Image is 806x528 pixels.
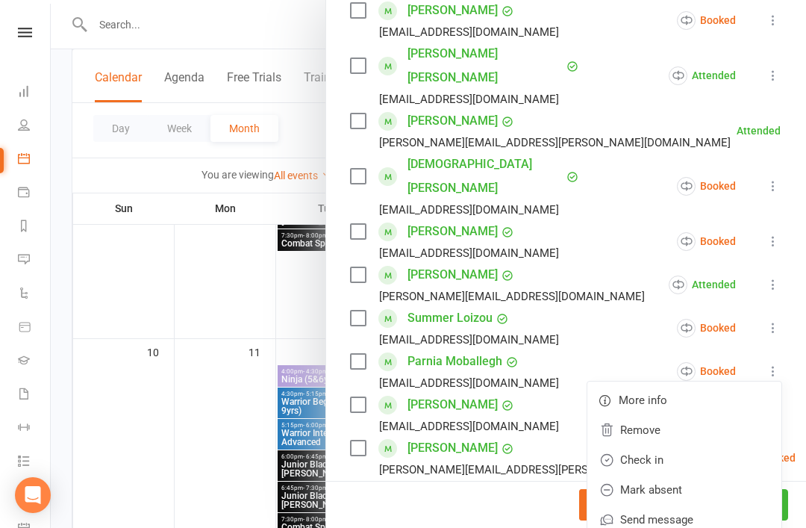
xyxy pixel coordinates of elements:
div: Booked [677,319,736,338]
div: [PERSON_NAME][EMAIL_ADDRESS][DOMAIN_NAME] [379,287,645,306]
a: Remove [587,415,781,445]
a: [PERSON_NAME] [407,479,498,503]
a: More info [587,385,781,415]
a: Mark absent [587,475,781,505]
div: [EMAIL_ADDRESS][DOMAIN_NAME] [379,22,559,42]
div: [EMAIL_ADDRESS][DOMAIN_NAME] [379,417,559,436]
a: Check in [587,445,781,475]
a: [PERSON_NAME] [407,436,498,460]
a: Reports [18,211,51,244]
a: [DEMOGRAPHIC_DATA][PERSON_NAME] [407,152,563,200]
span: More info [619,391,667,409]
div: [EMAIL_ADDRESS][DOMAIN_NAME] [379,200,559,220]
a: Calendar [18,143,51,177]
a: Parnia Moballegh [407,350,502,373]
a: [PERSON_NAME] [407,263,498,287]
a: Product Sales [18,311,51,345]
div: [EMAIL_ADDRESS][DOMAIN_NAME] [379,243,559,263]
a: [PERSON_NAME] [PERSON_NAME] [407,42,563,90]
button: Bulk add attendees [579,489,708,521]
a: Dashboard [18,76,51,110]
div: Open Intercom Messenger [15,477,51,513]
a: [PERSON_NAME] [407,109,498,133]
div: Booked [677,362,736,381]
div: Attended [669,276,736,294]
div: Attended [737,125,781,136]
div: [PERSON_NAME][EMAIL_ADDRESS][PERSON_NAME][DOMAIN_NAME] [379,133,731,152]
div: [EMAIL_ADDRESS][DOMAIN_NAME] [379,90,559,109]
a: [PERSON_NAME] [407,393,498,417]
div: [EMAIL_ADDRESS][DOMAIN_NAME] [379,373,559,393]
a: Payments [18,177,51,211]
div: [EMAIL_ADDRESS][DOMAIN_NAME] [379,330,559,350]
div: Attended [669,66,736,85]
a: Summer Loizou [407,306,493,330]
a: [PERSON_NAME] [407,220,498,243]
div: Booked [677,177,736,196]
div: [PERSON_NAME][EMAIL_ADDRESS][PERSON_NAME][DOMAIN_NAME] [379,460,731,479]
div: Booked [677,232,736,251]
a: People [18,110,51,143]
div: Booked [677,11,736,30]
